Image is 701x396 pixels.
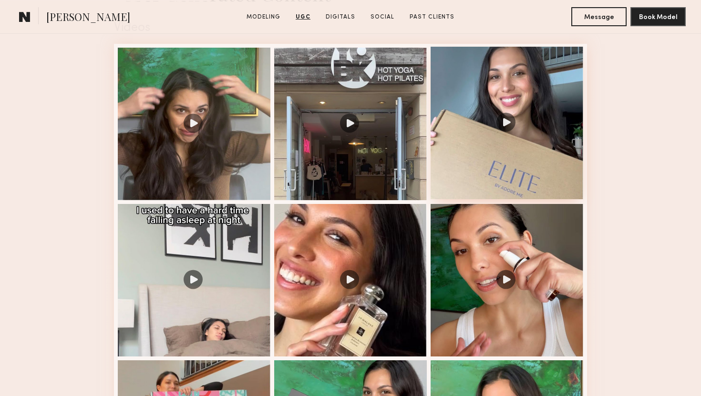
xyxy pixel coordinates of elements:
[322,13,359,21] a: Digitals
[46,10,130,26] span: [PERSON_NAME]
[292,13,314,21] a: UGC
[406,13,458,21] a: Past Clients
[630,7,686,26] button: Book Model
[630,12,686,20] a: Book Model
[367,13,398,21] a: Social
[571,7,627,26] button: Message
[243,13,284,21] a: Modeling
